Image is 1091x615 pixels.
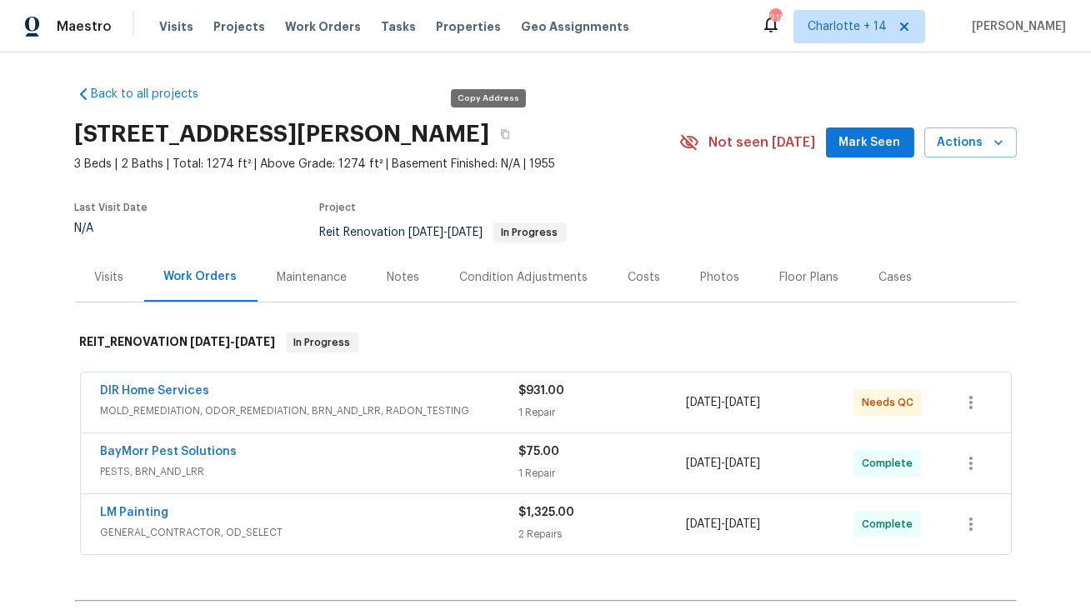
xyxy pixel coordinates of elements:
[191,336,276,347] span: -
[780,269,839,286] div: Floor Plans
[101,507,169,518] a: LM Painting
[519,404,687,421] div: 1 Repair
[519,526,687,542] div: 2 Repairs
[159,18,193,35] span: Visits
[101,385,210,397] a: DIR Home Services
[320,202,357,212] span: Project
[75,156,679,172] span: 3 Beds | 2 Baths | Total: 1274 ft² | Above Grade: 1274 ft² | Basement Finished: N/A | 1955
[709,134,816,151] span: Not seen [DATE]
[57,18,112,35] span: Maestro
[879,269,913,286] div: Cases
[95,269,124,286] div: Visits
[862,516,919,532] span: Complete
[460,269,588,286] div: Condition Adjustments
[519,507,575,518] span: $1,325.00
[495,227,565,237] span: In Progress
[686,455,760,472] span: -
[285,18,361,35] span: Work Orders
[75,126,490,142] h2: [STREET_ADDRESS][PERSON_NAME]
[725,397,760,408] span: [DATE]
[388,269,420,286] div: Notes
[409,227,483,238] span: -
[519,446,560,457] span: $75.00
[101,463,519,480] span: PESTS, BRN_AND_LRR
[213,18,265,35] span: Projects
[320,227,567,238] span: Reit Renovation
[686,394,760,411] span: -
[75,316,1017,369] div: REIT_RENOVATION [DATE]-[DATE]In Progress
[839,132,901,153] span: Mark Seen
[628,269,661,286] div: Costs
[381,21,416,32] span: Tasks
[101,524,519,541] span: GENERAL_CONTRACTOR, OD_SELECT
[409,227,444,238] span: [DATE]
[862,394,920,411] span: Needs QC
[164,268,238,285] div: Work Orders
[862,455,919,472] span: Complete
[686,518,721,530] span: [DATE]
[75,222,148,234] div: N/A
[725,457,760,469] span: [DATE]
[519,385,565,397] span: $931.00
[938,132,1003,153] span: Actions
[924,127,1017,158] button: Actions
[686,397,721,408] span: [DATE]
[436,18,501,35] span: Properties
[191,336,231,347] span: [DATE]
[101,402,519,419] span: MOLD_REMEDIATION, ODOR_REMEDIATION, BRN_AND_LRR, RADON_TESTING
[448,227,483,238] span: [DATE]
[965,18,1066,35] span: [PERSON_NAME]
[75,202,148,212] span: Last Visit Date
[278,269,348,286] div: Maintenance
[808,18,887,35] span: Charlotte + 14
[686,516,760,532] span: -
[101,446,238,457] a: BayMorr Pest Solutions
[769,10,781,27] div: 218
[521,18,629,35] span: Geo Assignments
[288,334,358,351] span: In Progress
[75,86,235,102] a: Back to all projects
[701,269,740,286] div: Photos
[686,457,721,469] span: [DATE]
[725,518,760,530] span: [DATE]
[826,127,914,158] button: Mark Seen
[519,465,687,482] div: 1 Repair
[80,332,276,352] h6: REIT_RENOVATION
[236,336,276,347] span: [DATE]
